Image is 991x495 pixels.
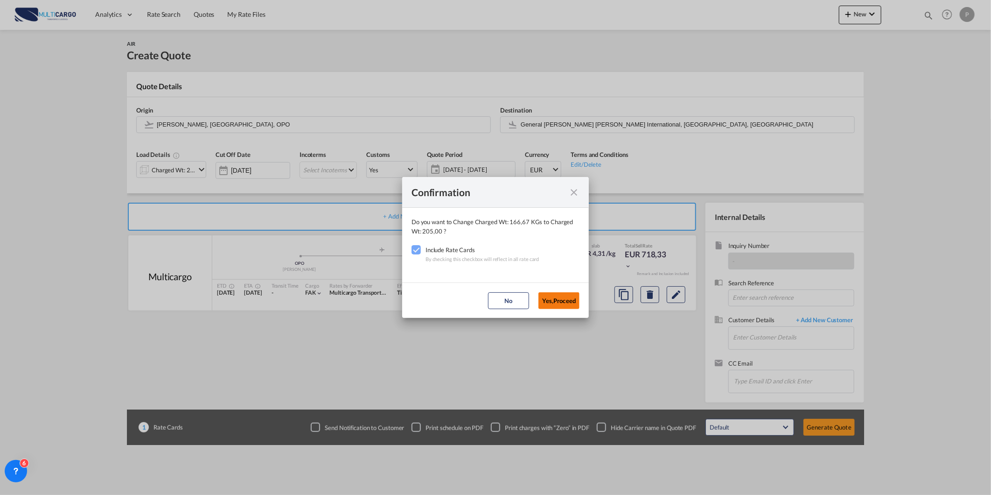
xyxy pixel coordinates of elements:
div: Confirmation [412,186,563,198]
button: No [488,292,529,309]
div: By checking this checkbox will reflect in all rate card [426,255,539,264]
div: Include Rate Cards [426,245,539,255]
md-dialog: Confirmation Do you ... [402,177,589,318]
md-checkbox: Checkbox No Ink [412,245,426,255]
div: Do you want to Change Charged Wt: 166,67 KGs to Charged Wt: 205,00 ? [412,217,579,236]
md-icon: icon-close fg-AAA8AD cursor [568,187,579,198]
button: Yes,Proceed [538,292,579,309]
